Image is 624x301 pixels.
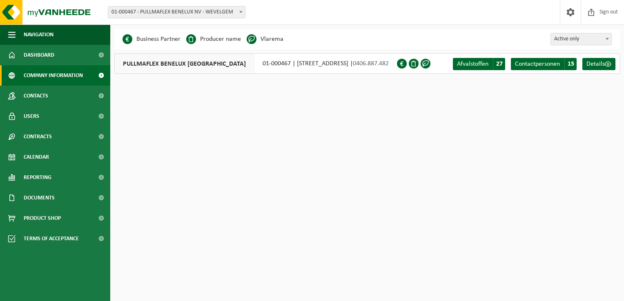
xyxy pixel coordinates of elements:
[24,45,54,65] span: Dashboard
[353,60,389,67] span: 0406.887.482
[551,33,611,45] span: Alleen actief
[515,61,560,67] span: Contactpersonen
[200,36,241,42] font: Producer name
[586,61,605,67] span: Details
[457,61,488,67] span: Afvalstoffen
[261,36,283,42] font: Vlarema
[24,167,51,188] span: Reporting
[24,106,39,126] span: Users
[564,58,577,70] span: 15
[24,228,79,249] span: Terms of acceptance
[550,33,612,45] span: Alleen actief
[24,126,52,147] span: Contracts
[24,147,49,167] span: Calendar
[263,60,389,67] font: 01-000467 | [STREET_ADDRESS] |
[108,7,245,18] span: 01-000467 - PULLMAFLEX BENELUX NV - WEVELGEM
[24,65,83,86] span: Company information
[24,188,55,208] span: Documents
[493,58,505,70] span: 27
[115,54,254,73] span: PULLMAFLEX BENELUX [GEOGRAPHIC_DATA]
[582,58,615,70] a: Details
[108,6,245,18] span: 01-000467 - PULLMAFLEX BENELUX NV - WEVELGEM
[24,86,48,106] span: Contacts
[136,36,181,42] font: Business Partner
[453,58,505,70] a: Afvalstoffen 27
[24,208,61,228] span: Product Shop
[24,24,53,45] span: Navigation
[511,58,577,70] a: Contactpersonen 15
